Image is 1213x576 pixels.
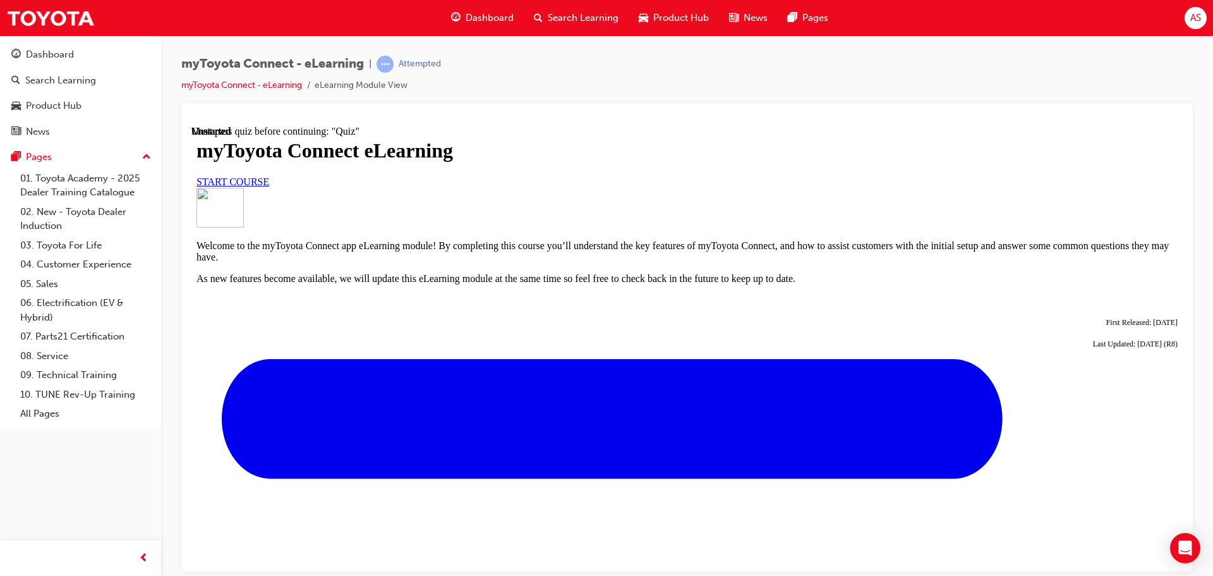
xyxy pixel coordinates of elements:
a: 10. TUNE Rev-Up Training [15,385,156,405]
a: 06. Electrification (EV & Hybrid) [15,293,156,327]
span: news-icon [729,10,739,26]
a: car-iconProduct Hub [629,5,719,31]
span: Last Updated: [DATE] (R8) [902,214,986,223]
span: pages-icon [788,10,797,26]
a: search-iconSearch Learning [524,5,629,31]
a: All Pages [15,404,156,424]
a: News [5,120,156,144]
span: | [369,57,371,71]
a: news-iconNews [719,5,778,31]
span: Dashboard [466,11,514,25]
div: Dashboard [26,47,74,62]
a: 03. Toyota For Life [15,236,156,255]
span: guage-icon [451,10,461,26]
a: 07. Parts21 Certification [15,327,156,346]
a: START COURSE [5,51,78,61]
a: 02. New - Toyota Dealer Induction [15,202,156,236]
button: Pages [5,145,156,169]
button: AS [1185,7,1207,29]
a: Search Learning [5,69,156,92]
a: Product Hub [5,94,156,118]
span: news-icon [11,126,21,138]
div: Search Learning [25,73,96,88]
span: News [744,11,768,25]
a: pages-iconPages [778,5,838,31]
div: News [26,125,50,139]
span: Pages [802,11,828,25]
p: Welcome to the myToyota Connect app eLearning module! By completing this course you’ll understand... [5,114,986,137]
span: Product Hub [653,11,709,25]
span: car-icon [639,10,648,26]
span: First Released: [DATE] [915,192,986,201]
a: 08. Service [15,346,156,366]
p: As new features become available, we will update this eLearning module at the same time so feel f... [5,147,986,159]
span: prev-icon [139,551,148,567]
div: Pages [26,150,52,164]
button: DashboardSearch LearningProduct HubNews [5,40,156,145]
span: guage-icon [11,49,21,61]
div: Product Hub [26,99,81,113]
span: AS [1190,11,1201,25]
span: search-icon [534,10,543,26]
h1: myToyota Connect eLearning [5,13,986,37]
div: Attempted [399,58,441,70]
img: Trak [6,4,95,32]
span: myToyota Connect - eLearning [181,57,364,71]
span: car-icon [11,101,21,112]
li: eLearning Module View [315,78,407,93]
span: up-icon [142,149,151,166]
a: 09. Technical Training [15,365,156,385]
span: learningRecordVerb_ATTEMPT-icon [377,56,394,73]
a: myToyota Connect - eLearning [181,80,302,90]
span: Search Learning [548,11,619,25]
a: 05. Sales [15,274,156,294]
div: Open Intercom Messenger [1170,533,1200,563]
span: pages-icon [11,152,21,163]
a: guage-iconDashboard [441,5,524,31]
a: Dashboard [5,43,156,66]
span: search-icon [11,75,20,87]
a: 01. Toyota Academy - 2025 Dealer Training Catalogue [15,169,156,202]
a: 04. Customer Experience [15,255,156,274]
